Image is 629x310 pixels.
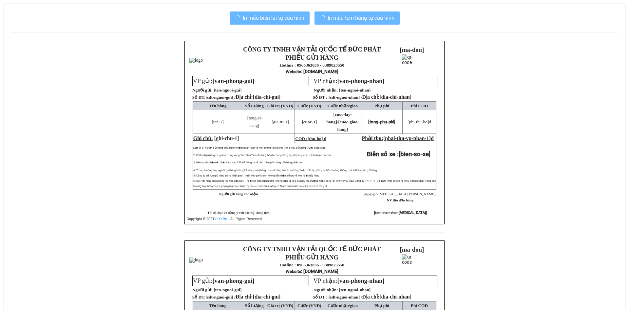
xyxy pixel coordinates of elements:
strong: Số ĐT : [313,95,328,100]
span: Số Lượng [245,103,264,108]
img: qr-code [402,54,422,74]
strong: Người nhận: [314,88,338,93]
span: [dia-chi-gui] [253,294,280,300]
span: In mẫu tem hàng tự cấu hình [328,14,394,22]
span: Địa chỉ: [236,294,280,300]
span: [ma-don] [400,46,424,53]
span: Địa chỉ: [236,94,280,100]
span: Số Lượng [245,303,264,308]
span: [van-phong-gui] [212,277,255,284]
span: [ghi-chu-1] [214,135,239,141]
span: Ghi chú: [193,135,213,141]
strong: NV tạo đơn hàng [387,198,413,202]
span: [tong-phu-phi] [368,119,395,124]
span: Cước (VNĐ) [297,303,321,308]
strong: Hotline : 0965363036 - 0389825550 [279,63,344,68]
span: Website [286,269,301,274]
span: 4: Trong trường hợp người gửi hàng không kê khai giá trị hàng hóa mà hàng hóa bị hư hỏng hoặc thấ... [193,169,378,172]
span: VP gửi: [193,277,255,284]
button: In mẫu tem hàng tự cấu hình [314,11,400,25]
span: loading [235,15,243,20]
strong: : [DOMAIN_NAME] [286,269,338,274]
img: qr-code [402,254,422,274]
span: 2: Phiếu nhận hàng có giá trị trong vòng 24h. Sau 24h nếu hàng hóa hư hỏng Công ty sẽ không chịu ... [193,154,331,157]
span: [sdt-nguoi-gui] / [205,295,280,300]
span: [sdt-nguoi-nhan] / [329,95,411,100]
span: Tên hàng [209,303,227,308]
span: 5: Công ty chỉ lưu giữ hàng trong thời gian 1 tuần nếu quý khách không đến nhận, sẽ lưu về kho ho... [193,174,320,177]
span: Địa chỉ: [362,94,411,100]
strong: Số ĐT: [192,95,281,100]
span: VP nhận: [314,77,385,84]
span: [van-phong-nhan] [337,77,385,84]
span: đ [431,135,434,141]
strong: Biển số xe : [367,151,430,158]
span: [cuoc-1] [302,119,317,124]
span: [dia-chi-nhan] [379,94,411,100]
span: [ten-nguoi-nhan] [339,287,371,292]
img: logo [189,258,203,263]
span: [phi-thu-ho] [408,119,429,124]
span: [thu-ho] đ [308,136,326,141]
strong: [ten-nhan-vien-[MEDICAL_DATA]] [374,211,427,215]
span: Phí COD [411,303,428,308]
span: Địa chỉ: [362,294,411,300]
span: 1: Người gửi hàng chịu trách nhiệm hoàn toàn về mọi thông tin kê khai trên phiếu gửi hàng trước p... [202,146,326,149]
a: VeXeRe [214,217,227,221]
span: 3: Nếu người nhận đến nhận hàng sau 24h thì Công ty sẽ tính thêm phí trông giữ hàng phát sinh. [193,161,304,164]
span: Cước nhận/giao [327,303,358,308]
span: [gia-tri-1] [272,119,289,124]
span: VP gửi: [193,77,255,84]
strong: Số ĐT: [192,295,281,300]
span: [ma-don] [400,246,424,253]
strong: Người gửi: [192,287,213,292]
span: [bien-so-xe] [399,151,430,158]
span: [sdt-nguoi-gui] / [205,95,280,100]
span: Cước nhận/giao [327,103,358,108]
span: Giá trị (VNĐ) [267,103,294,108]
span: Phí COD [411,103,428,108]
span: [tong-sl-hang] [247,115,262,128]
span: [phai-thu-vp-nhan-1] [383,135,431,141]
strong: Số ĐT : [313,295,328,300]
span: 6: Đối với hàng hoá không có hoá đơn GTGT hoặc có hoá đơn nhưng không hợp lệ (do quản lý thị trườ... [193,179,436,188]
strong: CÔNG TY TNHH VẬN TẢI QUỐC TẾ ĐỨC PHÁT [243,246,381,253]
strong: : [DOMAIN_NAME] [286,69,338,74]
span: Website [286,69,301,74]
span: [dia-chi-gui] [253,94,280,100]
strong: PHIẾU GỬI HÀNG [285,54,338,61]
span: [dia-chi-nhan] [379,294,411,300]
strong: Người gửi: [192,88,213,93]
span: [ngay-gio-[MEDICAL_DATA][PERSON_NAME]] [364,192,436,196]
strong: Người gửi hàng xác nhận [219,192,258,196]
strong: PHIẾU GỬI HÀNG [285,254,338,261]
span: Cước (VNĐ) [297,103,321,108]
button: In mẫu biên lai tự cấu hình [230,11,310,25]
span: [cuoc-giao-hang] [337,119,359,132]
span: [van-phong-nhan] [337,277,385,284]
span: Phụ phí [374,303,389,308]
strong: Hotline : 0965363036 - 0389825550 [279,262,344,267]
span: [ten-1] [212,119,224,124]
span: [sdt-nguoi-nhan] / [329,295,411,300]
span: [ten-nguoi-gui] [214,88,241,93]
span: Lưu ý: [193,146,201,149]
span: In mẫu biên lai tự cấu hình [243,14,304,22]
span: Giá trị (VNĐ) [267,303,294,308]
span: [cuoc-lay-hang]/ [326,112,359,132]
span: [van-phong-gui] [212,77,255,84]
span: Phụ phí [374,103,389,108]
strong: CÔNG TY TNHH VẬN TẢI QUỐC TẾ ĐỨC PHÁT [243,46,381,53]
span: COD : [295,136,326,141]
span: đ [408,119,431,124]
span: Tên hàng [209,103,227,108]
strong: Người nhận: [314,287,338,292]
img: logo [189,58,203,63]
span: Tôi đã đọc và đồng ý với các nội dung trên [207,211,270,215]
span: VP nhận: [314,277,385,284]
span: [ten-nguoi-gui] [214,287,241,292]
span: loading [320,15,328,20]
span: Copyright © 2021 – All Rights Reserved [187,217,262,221]
span: Phải thu: [362,135,433,141]
span: [ten-nguoi-nhan] [339,88,371,93]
